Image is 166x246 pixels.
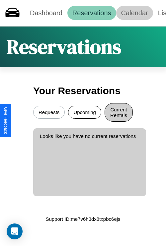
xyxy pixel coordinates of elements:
a: Calendar [116,6,153,20]
div: Open Intercom Messenger [7,223,23,239]
h1: Reservations [7,33,121,60]
a: Reservations [67,6,116,20]
a: Dashboard [25,6,67,20]
p: Looks like you have no current reservations [40,132,139,141]
button: Upcoming [68,106,101,119]
button: Requests [33,106,65,119]
button: Current Rentals [105,103,133,122]
p: Support ID: me7v6h3dx8txpbc6ejs [45,215,120,223]
div: Give Feedback [3,107,8,134]
h3: Your Reservations [33,82,133,100]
